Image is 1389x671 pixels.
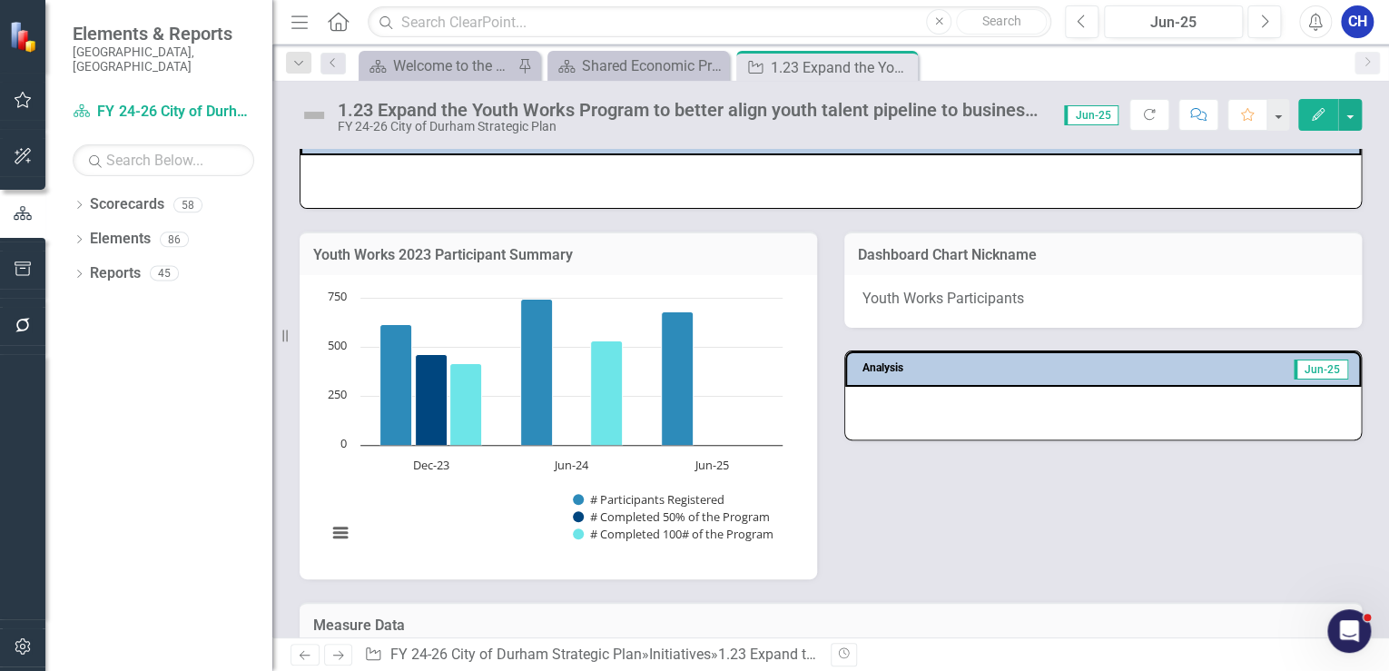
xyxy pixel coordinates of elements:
[338,100,1046,120] div: 1.23 Expand the Youth Works Program to better align youth talent pipeline to business needs
[573,526,775,542] button: Show # Completed 100# of the Program
[416,298,714,446] g: # Completed 50% of the Program, bar series 2 of 3 with 3 bars.
[1110,12,1236,34] div: Jun-25
[313,247,803,263] h3: Youth Works 2023 Participant Summary
[521,300,553,446] path: Jun-24, 744. # Participants Registered.
[368,6,1051,38] input: Search ClearPoint...
[591,341,623,446] path: Jun-24, 528. # Completed 100# of the Program.
[450,298,714,446] g: # Completed 100# of the Program, bar series 3 of 3 with 3 bars.
[858,247,1348,263] h3: Dashboard Chart Nickname
[416,355,448,446] path: Dec-23, 461. # Completed 50% of the Program.
[1341,5,1374,38] button: CH
[173,197,202,212] div: 58
[90,263,141,284] a: Reports
[318,289,799,561] div: Chart. Highcharts interactive chart.
[956,9,1047,35] button: Search
[393,54,513,77] div: Welcome to the FY [DATE]-[DATE] Strategic Plan Landing Page!
[771,56,913,79] div: 1.23 Expand the Youth Works Program to better align youth talent pipeline to business needs
[380,300,694,446] g: # Participants Registered, bar series 1 of 3 with 3 bars.
[862,290,1024,307] span: Youth Works Participants
[1294,360,1348,380] span: Jun-25
[718,646,1309,663] div: 1.23 Expand the Youth Works Program to better align youth talent pipeline to business needs
[340,435,347,451] text: 0
[1064,105,1118,125] span: Jun-25
[380,325,412,446] path: Dec-23, 613. # Participants Registered.
[363,54,513,77] a: Welcome to the FY [DATE]-[DATE] Strategic Plan Landing Page!
[73,44,254,74] small: [GEOGRAPHIC_DATA], [GEOGRAPHIC_DATA]
[90,229,151,250] a: Elements
[328,337,347,353] text: 500
[338,120,1046,133] div: FY 24-26 City of Durham Strategic Plan
[160,232,189,247] div: 86
[313,617,1348,634] h3: Measure Data
[90,194,164,215] a: Scorecards
[300,101,329,130] img: Not Defined
[694,457,729,473] text: Jun-25
[390,646,642,663] a: FY 24-26 City of Durham Strategic Plan
[1327,609,1371,653] iframe: Intercom live chat
[1104,5,1243,38] button: Jun-25
[328,520,353,546] button: View chart menu, Chart
[662,312,694,446] path: Jun-25, 677. # Participants Registered.
[328,386,347,402] text: 250
[573,508,771,525] button: Show # Completed 50% of the Program
[982,14,1021,28] span: Search
[364,645,816,666] div: » »
[862,362,1068,374] h3: Analysis
[328,288,347,304] text: 750
[552,54,724,77] a: Shared Economic Prosperity
[450,364,482,446] path: Dec-23, 415. # Completed 100# of the Program.
[73,23,254,44] span: Elements & Reports
[573,491,725,508] button: Show # Participants Registered
[150,266,179,281] div: 45
[553,457,589,473] text: Jun-24
[582,54,724,77] div: Shared Economic Prosperity
[649,646,711,663] a: Initiatives
[9,21,41,53] img: ClearPoint Strategy
[318,289,792,561] svg: Interactive chart
[73,102,254,123] a: FY 24-26 City of Durham Strategic Plan
[73,144,254,176] input: Search Below...
[413,457,449,473] text: Dec-23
